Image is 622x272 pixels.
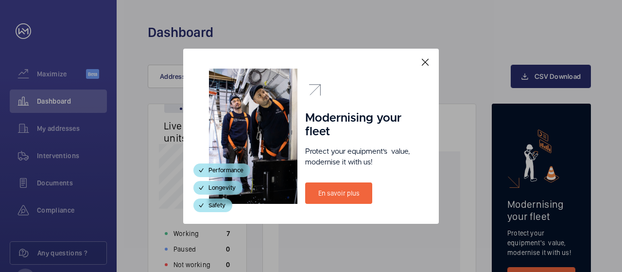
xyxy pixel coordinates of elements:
div: Longevity [193,181,242,195]
a: En savoir plus [305,182,372,204]
p: Protect your equipment's value, modernise it with us! [305,146,413,168]
h1: Modernising your fleet [305,111,413,139]
div: Performance [193,163,250,177]
div: Safety [193,199,232,212]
